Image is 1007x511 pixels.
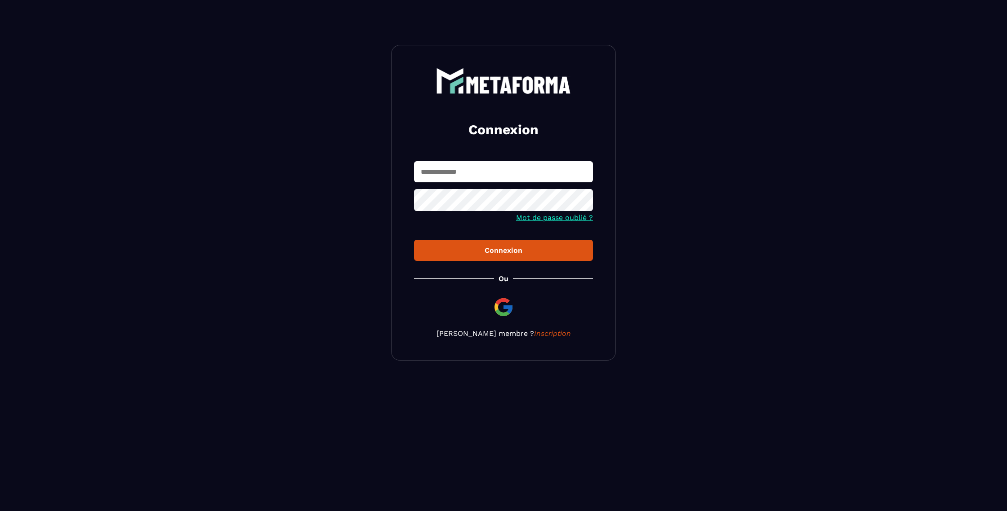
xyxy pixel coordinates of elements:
div: Connexion [421,246,586,255]
p: [PERSON_NAME] membre ? [414,329,593,338]
a: Mot de passe oublié ? [516,213,593,222]
a: logo [414,68,593,94]
button: Connexion [414,240,593,261]
img: google [493,296,514,318]
h2: Connexion [425,121,582,139]
p: Ou [499,274,508,283]
img: logo [436,68,571,94]
a: Inscription [534,329,571,338]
